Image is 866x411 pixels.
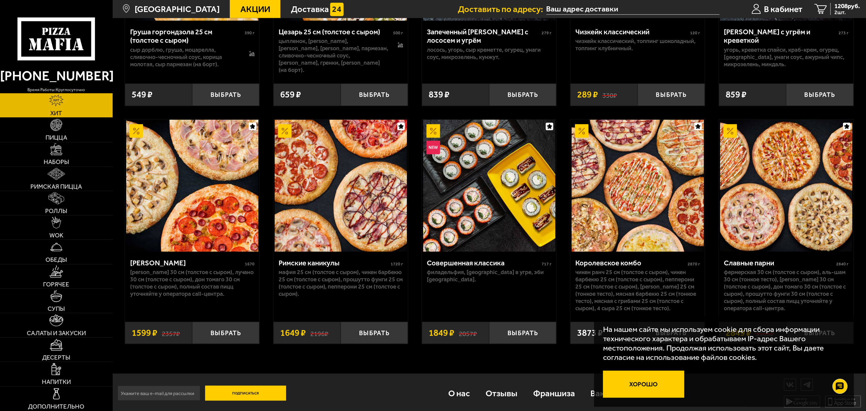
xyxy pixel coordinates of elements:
img: Акционный [130,124,143,138]
span: Акции [240,5,270,14]
span: 390 г [245,30,255,36]
img: Акционный [427,124,440,138]
span: 1208 руб. [834,3,860,9]
div: Груша горгондзола 25 см (толстое с сыром) [130,28,243,45]
button: Выбрать [638,84,705,106]
span: Пицца [45,134,67,141]
span: 289 ₽ [577,90,598,99]
img: Королевское комбо [572,120,704,252]
span: Салаты и закуски [27,330,86,336]
span: Доставить по адресу: [458,5,546,14]
img: Акционный [575,124,589,138]
a: АкционныйНовинкаСовершенная классика [422,120,556,252]
span: 279 г [542,30,552,36]
p: [PERSON_NAME] 30 см (толстое с сыром), Лучано 30 см (толстое с сыром), Дон Томаго 30 см (толстое ... [130,269,255,298]
p: Филадельфия, [GEOGRAPHIC_DATA] в угре, Эби [GEOGRAPHIC_DATA]. [427,269,552,283]
span: 2 шт. [834,10,860,15]
img: Акционный [724,124,737,138]
img: Славные парни [720,120,852,252]
p: угорь, креветка спайси, краб-крем, огурец, [GEOGRAPHIC_DATA], унаги соус, ажурный чипс, микрозеле... [724,46,849,68]
span: 1720 г [391,261,403,267]
p: Мафия 25 см (толстое с сыром), Чикен Барбекю 25 см (толстое с сыром), Прошутто Фунги 25 см (толст... [279,269,403,298]
span: 839 ₽ [429,90,449,99]
a: Вакансии [583,379,636,408]
span: Доставка [291,5,329,14]
p: сыр дорблю, груша, моцарелла, сливочно-чесночный соус, корица молотая, сыр пармезан (на борт). [130,46,240,68]
input: Укажите ваш e-mail для рассылки [117,386,200,401]
input: Ваш адрес доставки [546,4,720,15]
button: Выбрать [341,84,408,106]
a: АкционныйХет Трик [125,120,259,252]
img: Совершенная классика [423,120,555,252]
span: 549 ₽ [132,90,152,99]
a: АкционныйСлавные парни [719,120,853,252]
span: 2870 г [688,261,700,267]
span: 859 ₽ [726,90,746,99]
button: Выбрать [192,84,259,106]
span: Обеды [45,257,67,263]
a: АкционныйРимские каникулы [274,120,408,252]
span: Наборы [44,159,69,165]
span: WOK [49,232,63,238]
a: АкционныйКоролевское комбо [571,120,705,252]
span: 120 г [690,30,700,36]
s: 2357 ₽ [162,329,180,338]
a: Франшиза [525,379,583,408]
div: Королевское комбо [576,259,686,267]
s: 2057 ₽ [459,329,477,338]
div: Цезарь 25 см (толстое с сыром) [279,28,392,36]
p: цыпленок, [PERSON_NAME], [PERSON_NAME], [PERSON_NAME], пармезан, сливочно-чесночный соус, [PERSON... [279,38,389,74]
div: [PERSON_NAME] с угрём и креветкой [724,28,837,45]
span: Римская пицца [30,184,82,190]
button: Выбрать [489,322,556,344]
s: 2196 ₽ [310,329,328,338]
p: Чизкейк классический, топпинг шоколадный, топпинг клубничный. [576,38,700,52]
div: Чизкейк классический [576,28,689,36]
span: 1670 [245,261,255,267]
div: Запеченный [PERSON_NAME] с лососем и угрём [427,28,540,45]
button: Выбрать [489,84,556,106]
button: Выбрать [786,84,853,106]
img: Римские каникулы [275,120,407,252]
span: Супы [48,306,65,312]
span: 717 г [542,261,552,267]
span: [GEOGRAPHIC_DATA] [135,5,220,14]
img: 15daf4d41897b9f0e9f617042186c801.svg [330,3,344,16]
button: Выбрать [341,322,408,344]
span: Горячее [43,281,69,287]
span: 1649 ₽ [280,329,306,338]
span: Дополнительно [28,403,84,409]
a: Отзывы [478,379,525,408]
span: Напитки [42,379,71,385]
button: Выбрать [192,322,259,344]
img: Хет Трик [126,120,258,252]
img: Акционный [278,124,292,138]
p: Чикен Ранч 25 см (толстое с сыром), Чикен Барбекю 25 см (толстое с сыром), Пепперони 25 см (толст... [576,269,700,312]
button: Хорошо [603,371,684,398]
span: Десерты [42,354,70,360]
p: Фермерская 30 см (толстое с сыром), Аль-Шам 30 см (тонкое тесто), [PERSON_NAME] 30 см (толстое с ... [724,269,849,312]
div: Славные парни [724,259,835,267]
button: Подписаться [205,386,286,401]
span: 500 г [393,30,403,36]
a: О нас [441,379,478,408]
span: 1599 ₽ [132,329,157,338]
span: 3873 ₽ [577,329,603,338]
s: 330 ₽ [602,90,617,99]
p: На нашем сайте мы используем cookie для сбора информации технического характера и обрабатываем IP... [603,325,841,362]
span: 2840 г [836,261,849,267]
p: лосось, угорь, Сыр креметте, огурец, унаги соус, микрозелень, кунжут. [427,46,552,61]
span: В кабинет [764,5,802,14]
div: Римские каникулы [279,259,389,267]
div: Совершенная классика [427,259,540,267]
div: [PERSON_NAME] [130,259,243,267]
span: Хит [50,110,62,116]
span: Роллы [45,208,67,214]
span: 273 г [839,30,849,36]
span: 659 ₽ [280,90,301,99]
img: Новинка [427,141,440,154]
span: 1849 ₽ [429,329,454,338]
